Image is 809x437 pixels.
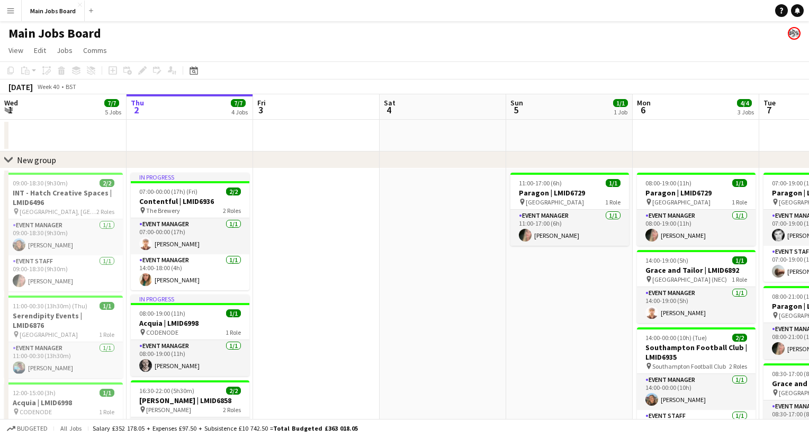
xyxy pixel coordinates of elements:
span: View [8,46,23,55]
a: View [4,43,28,57]
span: The Brewery [146,207,180,215]
span: 08:00-19:00 (11h) [645,179,691,187]
span: [GEOGRAPHIC_DATA] [20,331,78,338]
span: 1 Role [605,198,621,206]
span: Wed [4,98,18,108]
div: 5 Jobs [105,108,121,116]
div: New group [17,155,56,165]
h3: Serendipity Events | LMID6876 [4,311,123,330]
app-job-card: 14:00-19:00 (5h)1/1Grace and Tailor | LMID6892 [GEOGRAPHIC_DATA] (NEC)1 RoleEvent Manager1/114:00... [637,250,756,323]
span: 4/4 [737,99,752,107]
span: 1/1 [606,179,621,187]
span: 3 [256,104,266,116]
span: 1/1 [613,99,628,107]
div: In progress07:00-00:00 (17h) (Fri)2/2Contentful | LMID6936 The Brewery2 RolesEvent Manager1/107:0... [131,173,249,290]
h3: Grace and Tailor | LMID6892 [637,265,756,275]
span: 1 Role [99,331,114,338]
span: 1/1 [100,302,114,310]
span: 4 [382,104,395,116]
div: 1 Job [614,108,627,116]
h3: Acquia | LMID6998 [131,318,249,328]
span: 2/2 [732,334,747,342]
span: 1 Role [732,275,747,283]
span: [GEOGRAPHIC_DATA] [526,198,584,206]
span: 1 Role [99,408,114,416]
span: Thu [131,98,144,108]
span: [PERSON_NAME] [146,406,191,414]
span: 09:00-18:30 (9h30m) [13,179,68,187]
div: BST [66,83,76,91]
a: Comms [79,43,111,57]
span: 2 [129,104,144,116]
span: [GEOGRAPHIC_DATA], [GEOGRAPHIC_DATA] [20,208,96,216]
span: 14:00-00:00 (10h) (Tue) [645,334,707,342]
app-card-role: Event Manager1/111:00-17:00 (6h)[PERSON_NAME] [510,210,629,246]
button: Main Jobs Board [22,1,85,21]
div: Salary £352 178.05 + Expenses £97.50 + Subsistence £10 742.50 = [93,424,358,432]
span: 7/7 [104,99,119,107]
span: CODENODE [146,328,178,336]
span: [GEOGRAPHIC_DATA] [652,198,711,206]
h1: Main Jobs Board [8,25,101,41]
span: 1/1 [732,179,747,187]
span: 2/2 [100,179,114,187]
app-job-card: 09:00-18:30 (9h30m)2/2INT - Hatch Creative Spaces | LMID6496 [GEOGRAPHIC_DATA], [GEOGRAPHIC_DATA]... [4,173,123,291]
app-card-role: Event Manager1/114:00-00:00 (10h)[PERSON_NAME] [637,374,756,410]
button: Budgeted [5,423,49,434]
span: 1 Role [226,328,241,336]
span: 08:00-19:00 (11h) [139,309,185,317]
span: Mon [637,98,651,108]
div: 08:00-19:00 (11h)1/1Paragon | LMID6729 [GEOGRAPHIC_DATA]1 RoleEvent Manager1/108:00-19:00 (11h)[P... [637,173,756,246]
span: Edit [34,46,46,55]
app-card-role: Event Manager1/107:00-00:00 (17h)[PERSON_NAME] [131,218,249,254]
span: 2 Roles [223,207,241,215]
h3: Paragon | LMID6729 [637,188,756,198]
div: In progress [131,295,249,303]
span: Total Budgeted £363 018.05 [273,424,358,432]
app-user-avatar: Alanya O'Donnell [788,27,801,40]
span: [GEOGRAPHIC_DATA] (NEC) [652,275,727,283]
h3: INT - Hatch Creative Spaces | LMID6496 [4,188,123,207]
span: 16:30-22:00 (5h30m) [139,387,194,395]
span: 6 [635,104,651,116]
app-card-role: Event Manager1/108:00-19:00 (11h)[PERSON_NAME] [637,210,756,246]
span: 14:00-19:00 (5h) [645,256,688,264]
span: Jobs [57,46,73,55]
app-job-card: 11:00-00:30 (13h30m) (Thu)1/1Serendipity Events | LMID6876 [GEOGRAPHIC_DATA]1 RoleEvent Manager1/... [4,296,123,378]
div: 3 Jobs [738,108,754,116]
a: Edit [30,43,50,57]
span: Southampton Football Club [652,362,726,370]
span: 07:00-00:00 (17h) (Fri) [139,188,197,195]
h3: Paragon | LMID6729 [510,188,629,198]
span: All jobs [58,424,84,432]
app-card-role: Event Manager1/114:00-18:00 (4h)[PERSON_NAME] [131,254,249,290]
span: 1 Role [732,198,747,206]
span: Comms [83,46,107,55]
div: In progress [131,173,249,181]
span: 7/7 [231,99,246,107]
app-card-role: Event Manager1/108:00-19:00 (11h)[PERSON_NAME] [131,340,249,376]
app-card-role: Event Staff1/109:00-18:30 (9h30m)[PERSON_NAME] [4,255,123,291]
span: Tue [763,98,776,108]
div: 4 Jobs [231,108,248,116]
h3: Southampton Football Club | LMID6935 [637,343,756,362]
h3: Acquia | LMID6998 [4,398,123,407]
span: 11:00-00:30 (13h30m) (Thu) [13,302,87,310]
span: 2/2 [226,188,241,195]
a: Jobs [52,43,77,57]
span: 1/1 [732,256,747,264]
span: Sat [384,98,395,108]
app-card-role: Event Manager1/111:00-00:30 (13h30m)[PERSON_NAME] [4,342,123,378]
span: Budgeted [17,425,48,432]
span: CODENODE [20,408,52,416]
span: 11:00-17:00 (6h) [519,179,562,187]
span: 2 Roles [96,208,114,216]
app-job-card: 11:00-17:00 (6h)1/1Paragon | LMID6729 [GEOGRAPHIC_DATA]1 RoleEvent Manager1/111:00-17:00 (6h)[PER... [510,173,629,246]
span: 1/1 [100,389,114,397]
h3: [PERSON_NAME] | LMID6858 [131,396,249,405]
h3: Contentful | LMID6936 [131,197,249,206]
span: 12:00-15:00 (3h) [13,389,56,397]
